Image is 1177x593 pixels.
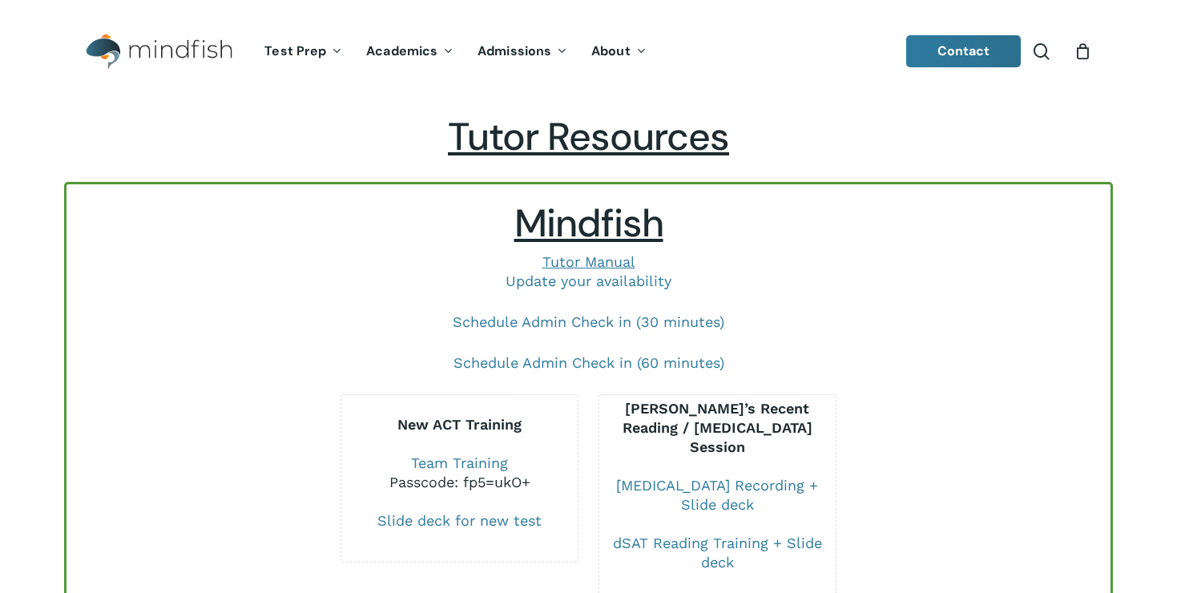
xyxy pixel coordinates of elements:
a: Update your availability [506,272,671,289]
b: New ACT Training [397,416,522,433]
div: Passcode: fp5=ukO+ [341,473,577,492]
a: Test Prep [252,45,354,58]
a: Team Training [411,454,508,471]
a: Tutor Manual [542,253,635,270]
a: About [579,45,659,58]
b: [PERSON_NAME]’s Recent Reading / [MEDICAL_DATA] Session [623,400,812,455]
span: Test Prep [264,42,326,59]
nav: Main Menu [252,22,658,82]
header: Main Menu [64,22,1113,82]
a: Admissions [466,45,579,58]
span: Mindfish [514,198,663,248]
span: Contact [937,42,990,59]
span: Academics [366,42,437,59]
span: Admissions [478,42,551,59]
a: Contact [906,35,1022,67]
a: Schedule Admin Check in (60 minutes) [453,354,724,371]
a: Slide deck for new test [377,512,542,529]
a: Schedule Admin Check in (30 minutes) [453,313,724,330]
a: [MEDICAL_DATA] Recording + Slide deck [616,477,818,513]
a: Academics [354,45,466,58]
span: About [591,42,631,59]
span: Tutor Resources [448,111,729,162]
a: dSAT Reading Training + Slide deck [613,535,822,571]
